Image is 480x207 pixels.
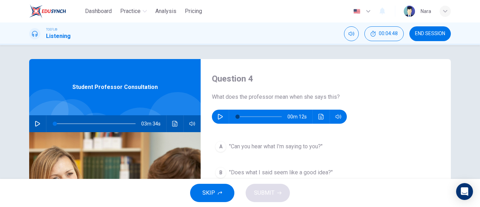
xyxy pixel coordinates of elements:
button: SKIP [190,184,234,202]
button: B"Does what I said seem like a good idea?" [212,164,440,181]
span: What does the professor mean when she says this? [212,93,440,101]
span: 03m 34s [141,115,166,132]
span: 00m 12s [287,110,312,124]
span: 00:04:48 [379,31,398,37]
img: EduSynch logo [29,4,66,18]
div: B [215,167,226,178]
span: Analysis [155,7,176,15]
button: Click to see the audio transcription [316,110,327,124]
span: END SESSION [415,31,445,37]
h4: Question 4 [212,73,440,84]
span: Practice [120,7,141,15]
div: Open Intercom Messenger [456,183,473,200]
h1: Listening [46,32,71,40]
button: 00:04:48 [364,26,404,41]
button: Analysis [153,5,179,18]
button: A"Can you hear what I'm saying to you?" [212,138,440,155]
span: Dashboard [85,7,112,15]
span: Pricing [185,7,202,15]
span: Student Professor Consultation [72,83,158,91]
a: EduSynch logo [29,4,82,18]
div: A [215,141,226,152]
div: Hide [364,26,404,41]
div: Mute [344,26,359,41]
span: TOEFL® [46,27,57,32]
button: Practice [117,5,150,18]
img: en [352,9,361,14]
button: END SESSION [409,26,451,41]
img: Profile picture [404,6,415,17]
span: SKIP [202,188,215,198]
button: Click to see the audio transcription [169,115,181,132]
button: Pricing [182,5,205,18]
span: "Does what I said seem like a good idea?" [229,168,333,177]
span: "Can you hear what I'm saying to you?" [229,142,323,151]
button: Dashboard [82,5,115,18]
div: ์Nara [421,7,431,15]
